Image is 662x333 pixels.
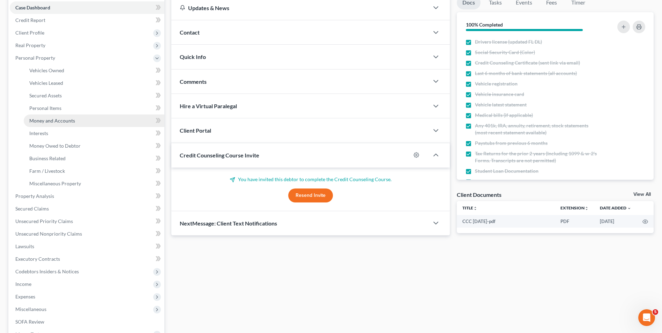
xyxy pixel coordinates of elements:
span: Medical bills (if applicable) [475,112,533,119]
span: Executory Contracts [15,256,60,262]
span: Last 6 months of bank statements (all accounts) [475,70,577,77]
span: Miscellaneous [15,306,46,312]
span: NextMessage: Client Text Notifications [180,220,277,227]
span: Paystubs from previous 6 months [475,140,548,147]
button: Resend Invite [288,188,333,202]
a: Extensionunfold_more [560,205,589,210]
span: Client Portal [180,127,211,134]
span: Vehicles Leased [29,80,63,86]
span: Quick Info [180,53,206,60]
span: Comments [180,78,207,85]
a: Secured Claims [10,202,164,215]
strong: 100% Completed [466,22,503,28]
td: [DATE] [594,215,637,228]
span: Credit Counseling Course Invite [180,152,259,158]
a: Interests [24,127,164,140]
span: Money Owed to Debtor [29,143,81,149]
span: Social Security Card (Color) [475,49,535,56]
span: Secured Claims [15,206,49,212]
span: Lawsuits [15,243,34,249]
span: Real Property [15,42,45,48]
a: Date Added expand_more [600,205,631,210]
span: Unsecured Priority Claims [15,218,73,224]
a: Money Owed to Debtor [24,140,164,152]
a: Personal Items [24,102,164,114]
span: Farm / Livestock [29,168,65,174]
a: Vehicles Leased [24,77,164,89]
span: Vehicle latest statement [475,101,527,108]
a: Miscellaneous Property [24,177,164,190]
a: Vehicles Owned [24,64,164,77]
i: unfold_more [585,206,589,210]
span: Vehicle insurance card [475,91,524,98]
span: Tax Returns for the prior 2 years (Including 1099 & w-2's Forms. Transcripts are not permitted) [475,150,598,164]
a: View All [633,192,651,197]
a: Unsecured Priority Claims [10,215,164,228]
span: Interests [29,130,48,136]
a: Money and Accounts [24,114,164,127]
span: SOFA Review [15,319,44,325]
a: Executory Contracts [10,253,164,265]
span: Unsecured Nonpriority Claims [15,231,82,237]
span: All prior or alternate names [475,178,535,185]
a: Case Dashboard [10,1,164,14]
span: Vehicles Owned [29,67,64,73]
span: Hire a Virtual Paralegal [180,103,237,109]
span: Property Analysis [15,193,54,199]
span: Codebtors Insiders & Notices [15,268,79,274]
a: Business Related [24,152,164,165]
a: Lawsuits [10,240,164,253]
a: Farm / Livestock [24,165,164,177]
span: Case Dashboard [15,5,50,10]
span: Credit Report [15,17,45,23]
i: unfold_more [473,206,477,210]
p: You have invited this debtor to complete the Credit Counseling Course. [180,176,441,183]
span: Client Profile [15,30,44,36]
td: PDF [555,215,594,228]
span: Expenses [15,294,35,299]
span: Money and Accounts [29,118,75,124]
span: Credit Counseling Certificate (sent link via email) [475,59,580,66]
div: Updates & News [180,4,421,12]
a: SOFA Review [10,316,164,328]
span: Personal Items [29,105,61,111]
a: Property Analysis [10,190,164,202]
span: Student Loan Documentation [475,168,538,175]
iframe: Intercom live chat [638,309,655,326]
span: 5 [653,309,658,315]
div: Client Documents [457,191,501,198]
span: Income [15,281,31,287]
a: Secured Assets [24,89,164,102]
span: Miscellaneous Property [29,180,81,186]
a: Credit Report [10,14,164,27]
td: CCC [DATE]-pdf [457,215,555,228]
span: Drivers license (updated FL DL) [475,38,542,45]
span: Contact [180,29,200,36]
i: expand_more [627,206,631,210]
span: Business Related [29,155,66,161]
span: Secured Assets [29,92,62,98]
a: Unsecured Nonpriority Claims [10,228,164,240]
span: Any 401k, IRA, annuity, retirement, stock statements (most recent statement available) [475,122,598,136]
span: Vehicle registration [475,80,518,87]
a: Titleunfold_more [462,205,477,210]
span: Personal Property [15,55,55,61]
